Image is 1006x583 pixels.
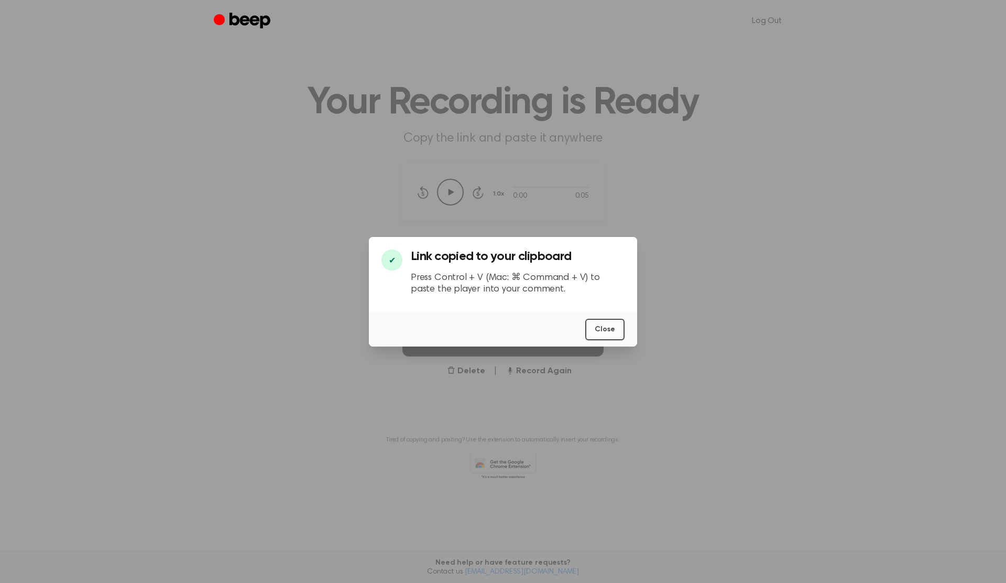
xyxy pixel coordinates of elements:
h3: Link copied to your clipboard [411,250,625,264]
a: Log Out [741,8,792,34]
div: ✔ [381,250,402,271]
button: Close [585,319,625,340]
p: Press Control + V (Mac: ⌘ Command + V) to paste the player into your comment. [411,272,625,296]
a: Beep [214,11,273,31]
